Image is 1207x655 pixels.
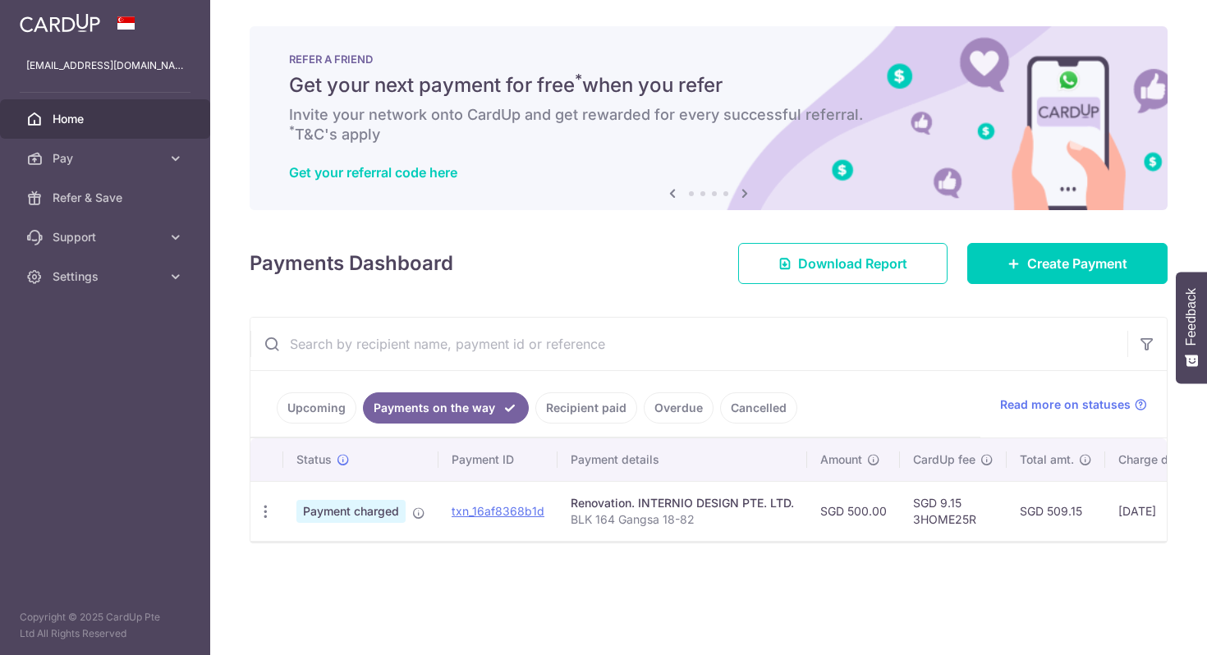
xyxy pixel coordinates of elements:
a: Get your referral code here [289,164,457,181]
a: Create Payment [967,243,1168,284]
div: Renovation. INTERNIO DESIGN PTE. LTD. [571,495,794,511]
span: Amount [820,451,862,468]
p: [EMAIL_ADDRESS][DOMAIN_NAME] [26,57,184,74]
span: Home [53,111,161,127]
span: Settings [53,268,161,285]
span: Pay [53,150,161,167]
a: Recipient paid [535,392,637,424]
a: Payments on the way [363,392,529,424]
img: RAF banner [250,26,1168,210]
span: Refer & Save [53,190,161,206]
span: Status [296,451,332,468]
p: REFER A FRIEND [289,53,1128,66]
td: SGD 500.00 [807,481,900,541]
a: Upcoming [277,392,356,424]
th: Payment details [558,438,807,481]
a: Read more on statuses [1000,396,1147,413]
span: Charge date [1118,451,1186,468]
span: Payment charged [296,500,406,523]
a: Cancelled [720,392,797,424]
a: txn_16af8368b1d [452,504,544,518]
button: Feedback - Show survey [1176,272,1207,383]
span: Total amt. [1020,451,1074,468]
a: Download Report [738,243,948,284]
span: Feedback [1184,288,1199,346]
a: Overdue [644,392,714,424]
span: Support [53,229,161,245]
td: SGD 9.15 3HOME25R [900,481,1007,541]
h6: Invite your network onto CardUp and get rewarded for every successful referral. T&C's apply [289,105,1128,144]
span: Create Payment [1027,254,1127,273]
h4: Payments Dashboard [250,249,453,278]
td: SGD 509.15 [1007,481,1105,541]
span: Read more on statuses [1000,396,1131,413]
th: Payment ID [438,438,558,481]
img: CardUp [20,13,100,33]
h5: Get your next payment for free when you refer [289,72,1128,98]
span: Download Report [798,254,907,273]
span: CardUp fee [913,451,975,468]
input: Search by recipient name, payment id or reference [250,318,1127,370]
p: BLK 164 Gangsa 18-82 [571,511,794,528]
